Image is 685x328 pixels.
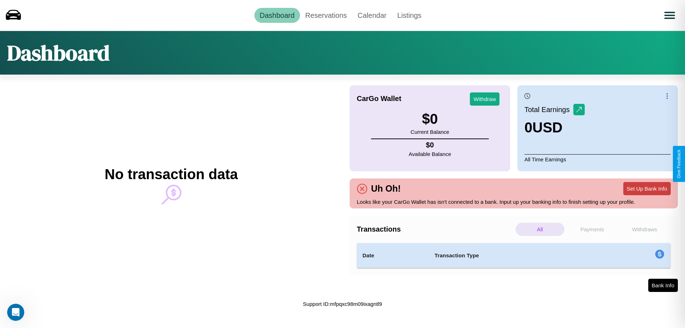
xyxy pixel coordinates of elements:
[7,38,110,67] h1: Dashboard
[516,223,564,236] p: All
[254,8,300,23] a: Dashboard
[409,149,451,159] p: Available Balance
[524,120,585,136] h3: 0 USD
[568,223,617,236] p: Payments
[524,103,573,116] p: Total Earnings
[676,150,681,178] div: Give Feedback
[367,183,404,194] h4: Uh Oh!
[620,223,669,236] p: Withdraws
[352,8,392,23] a: Calendar
[7,304,24,321] iframe: Intercom live chat
[392,8,427,23] a: Listings
[435,251,597,260] h4: Transaction Type
[411,111,449,127] h3: $ 0
[105,166,238,182] h2: No transaction data
[623,182,671,195] button: Set Up Bank Info
[411,127,449,137] p: Current Balance
[362,251,423,260] h4: Date
[357,95,401,103] h4: CarGo Wallet
[470,92,499,106] button: Withdraw
[357,243,671,268] table: simple table
[524,154,671,164] p: All Time Earnings
[648,279,678,292] button: Bank Info
[660,5,680,25] button: Open menu
[357,197,671,207] p: Looks like your CarGo Wallet has isn't connected to a bank. Input up your banking info to finish ...
[357,225,514,233] h4: Transactions
[409,141,451,149] h4: $ 0
[303,299,382,309] p: Support ID: mfpqxc98m09ixagntl9
[300,8,352,23] a: Reservations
